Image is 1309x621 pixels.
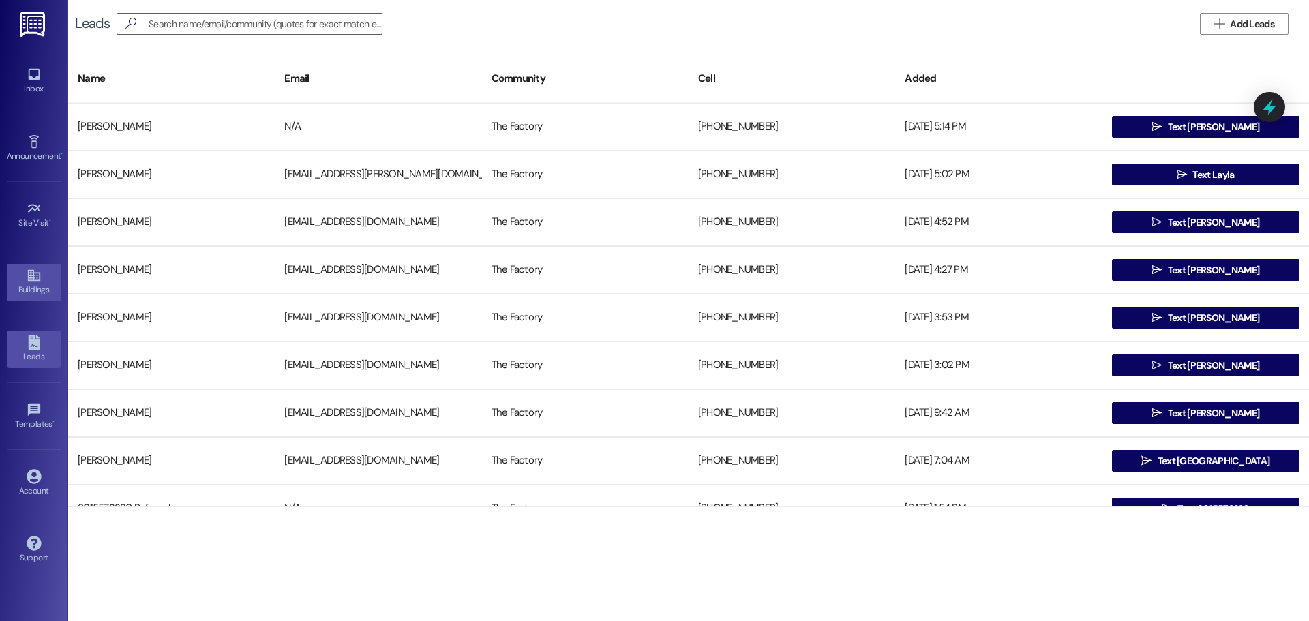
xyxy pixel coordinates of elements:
[482,352,689,379] div: The Factory
[482,161,689,188] div: The Factory
[75,16,110,31] div: Leads
[1152,360,1162,371] i: 
[895,399,1102,427] div: [DATE] 9:42 AM
[689,256,895,284] div: [PHONE_NUMBER]
[275,352,481,379] div: [EMAIL_ADDRESS][DOMAIN_NAME]
[895,256,1102,284] div: [DATE] 4:27 PM
[68,495,275,522] div: 8015573320 Refused
[1152,264,1162,275] i: 
[895,447,1102,474] div: [DATE] 7:04 AM
[482,256,689,284] div: The Factory
[275,495,481,522] div: N/A
[7,398,61,435] a: Templates •
[149,14,382,33] input: Search name/email/community (quotes for exact match e.g. "John Smith")
[1168,359,1259,373] span: Text [PERSON_NAME]
[1158,454,1270,468] span: Text [GEOGRAPHIC_DATA]
[275,209,481,236] div: [EMAIL_ADDRESS][DOMAIN_NAME]
[689,495,895,522] div: [PHONE_NUMBER]
[1168,120,1259,134] span: Text [PERSON_NAME]
[20,12,48,37] img: ResiDesk Logo
[895,352,1102,379] div: [DATE] 3:02 PM
[7,197,61,234] a: Site Visit •
[7,532,61,569] a: Support
[895,113,1102,140] div: [DATE] 5:14 PM
[895,209,1102,236] div: [DATE] 4:52 PM
[52,417,55,427] span: •
[1177,169,1187,180] i: 
[689,62,895,95] div: Cell
[1112,402,1299,424] button: Text [PERSON_NAME]
[482,304,689,331] div: The Factory
[1141,455,1152,466] i: 
[1200,13,1289,35] button: Add Leads
[68,304,275,331] div: [PERSON_NAME]
[1168,406,1259,421] span: Text [PERSON_NAME]
[1112,259,1299,281] button: Text [PERSON_NAME]
[689,161,895,188] div: [PHONE_NUMBER]
[1112,116,1299,138] button: Text [PERSON_NAME]
[1112,354,1299,376] button: Text [PERSON_NAME]
[7,264,61,301] a: Buildings
[895,62,1102,95] div: Added
[689,352,895,379] div: [PHONE_NUMBER]
[1152,121,1162,132] i: 
[1112,498,1299,519] button: Text 8015573320
[68,161,275,188] div: [PERSON_NAME]
[689,209,895,236] div: [PHONE_NUMBER]
[482,399,689,427] div: The Factory
[120,16,142,31] i: 
[68,256,275,284] div: [PERSON_NAME]
[68,113,275,140] div: [PERSON_NAME]
[68,352,275,379] div: [PERSON_NAME]
[1112,307,1299,329] button: Text [PERSON_NAME]
[1112,164,1299,185] button: Text Layla
[482,447,689,474] div: The Factory
[689,304,895,331] div: [PHONE_NUMBER]
[68,447,275,474] div: [PERSON_NAME]
[61,149,63,159] span: •
[1168,215,1259,230] span: Text [PERSON_NAME]
[895,304,1102,331] div: [DATE] 3:53 PM
[7,63,61,100] a: Inbox
[689,113,895,140] div: [PHONE_NUMBER]
[1152,408,1162,419] i: 
[895,495,1102,522] div: [DATE] 1:54 PM
[68,399,275,427] div: [PERSON_NAME]
[49,216,51,226] span: •
[689,399,895,427] div: [PHONE_NUMBER]
[7,331,61,367] a: Leads
[68,209,275,236] div: [PERSON_NAME]
[275,447,481,474] div: [EMAIL_ADDRESS][DOMAIN_NAME]
[482,209,689,236] div: The Factory
[895,161,1102,188] div: [DATE] 5:02 PM
[275,304,481,331] div: [EMAIL_ADDRESS][DOMAIN_NAME]
[1192,168,1234,182] span: Text Layla
[68,62,275,95] div: Name
[275,256,481,284] div: [EMAIL_ADDRESS][DOMAIN_NAME]
[275,399,481,427] div: [EMAIL_ADDRESS][DOMAIN_NAME]
[1152,217,1162,228] i: 
[1177,502,1250,516] span: Text 8015573320
[482,62,689,95] div: Community
[275,62,481,95] div: Email
[1230,17,1274,31] span: Add Leads
[7,465,61,502] a: Account
[482,495,689,522] div: The Factory
[1168,311,1259,325] span: Text [PERSON_NAME]
[275,161,481,188] div: [EMAIL_ADDRESS][PERSON_NAME][DOMAIN_NAME]
[1168,263,1259,277] span: Text [PERSON_NAME]
[1152,312,1162,323] i: 
[482,113,689,140] div: The Factory
[1162,503,1172,514] i: 
[1214,18,1224,29] i: 
[1112,450,1299,472] button: Text [GEOGRAPHIC_DATA]
[689,447,895,474] div: [PHONE_NUMBER]
[1112,211,1299,233] button: Text [PERSON_NAME]
[275,113,481,140] div: N/A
